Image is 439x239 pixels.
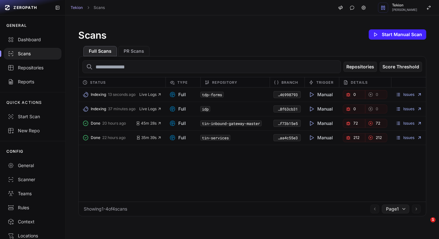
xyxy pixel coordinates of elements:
[8,79,58,85] div: Reports
[8,176,58,183] div: Scanner
[365,119,388,128] a: 72
[83,46,117,56] button: Full Scans
[386,206,399,212] span: Page 1
[376,92,378,97] span: 0
[82,104,139,113] button: Indexing 37 minutes ago
[139,106,162,112] button: Live Logs
[365,90,388,99] a: 0
[91,135,100,140] span: Done
[273,120,301,127] button: ee4d448a-d3e9-4cdb-97d9-b76ff73b15e5
[78,29,106,41] h1: Scans
[273,134,301,141] button: ed1ccf72-d9f0-4cad-9c09-2d34aa4c55e3
[136,135,162,140] button: 35m 39s
[84,206,127,212] div: Showing 1 - 4 of 4 scans
[6,23,27,28] p: GENERAL
[273,105,301,112] button: f463ba2d-2ac3-4955-b010-06e38f63cb31
[118,46,150,56] button: PR Scans
[169,120,186,127] span: Full
[139,92,162,97] button: Live Logs
[273,91,301,98] button: a4906de4-178b-4b22-9490-24b446998793
[353,121,358,126] span: 72
[396,121,422,126] a: Issues
[343,104,365,113] button: 0
[136,121,162,126] button: 45m 28s
[91,106,106,112] span: Indexing
[200,120,262,126] code: tin-inbound-gateway-master
[8,219,58,225] div: Context
[169,91,186,98] span: Full
[351,79,368,86] span: Details
[200,106,210,112] code: idp
[376,121,380,126] span: 72
[8,127,58,134] div: New Repo
[308,91,333,98] span: Manual
[102,135,126,140] span: 22 hours ago
[430,217,435,222] span: 1
[343,119,365,128] a: 72
[365,104,388,113] a: 0
[13,5,37,10] span: ZEROPATH
[94,5,105,10] a: Scans
[90,79,106,86] span: Status
[82,119,136,128] button: Done 20 hours ago
[169,106,186,112] span: Full
[6,100,42,105] p: QUICK ACTIONS
[8,190,58,197] div: Teams
[71,5,105,10] nav: breadcrumb
[3,3,50,13] a: ZEROPATH
[392,8,417,12] span: [PERSON_NAME]
[82,90,139,99] button: Indexing 13 seconds ago
[380,62,422,72] button: Score Threshold
[308,135,333,141] span: Manual
[6,149,23,154] p: CONFIG
[382,204,409,213] button: Page1
[417,217,433,233] iframe: Intercom live chat
[71,5,83,10] a: Tekion
[281,79,298,86] span: Branch
[396,92,422,97] a: Issues
[212,79,238,86] span: Repository
[376,106,378,112] span: 0
[108,92,135,97] span: 13 seconds ago
[353,92,356,97] span: 0
[308,120,333,127] span: Manual
[200,135,230,141] code: tin-services
[392,4,417,7] span: Tekion
[200,92,224,97] code: tdp-forms
[8,65,58,71] div: Repositories
[396,135,422,140] a: Issues
[91,92,106,97] span: Indexing
[8,233,58,239] div: Locations
[177,79,188,86] span: Type
[343,133,365,142] a: 212
[102,121,126,126] span: 20 hours ago
[396,106,422,112] a: Issues
[8,162,58,169] div: General
[308,106,333,112] span: Manual
[82,133,136,142] button: Done 22 hours ago
[343,90,365,99] a: 0
[316,79,334,86] span: Trigger
[8,50,58,57] div: Scans
[365,133,388,142] a: 212
[353,106,356,112] span: 0
[376,135,382,140] span: 212
[108,106,135,112] span: 37 minutes ago
[86,5,90,10] svg: chevron right,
